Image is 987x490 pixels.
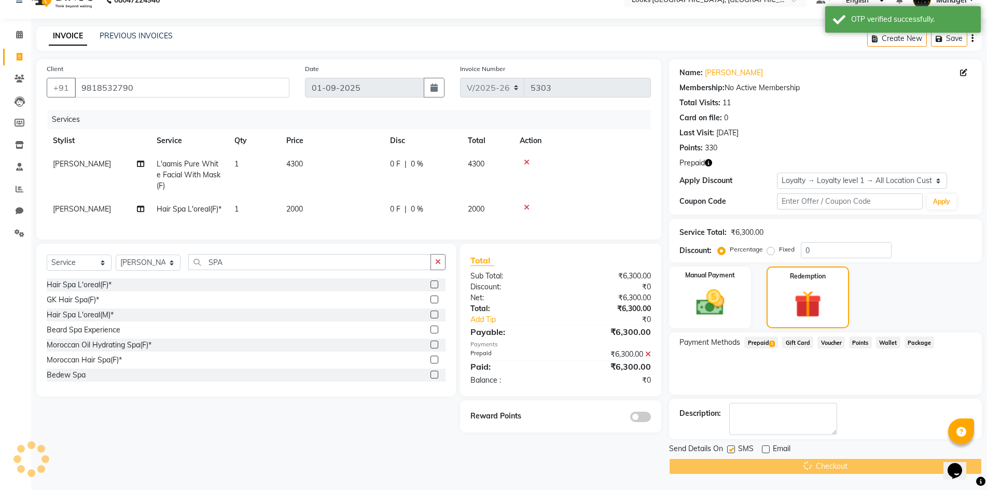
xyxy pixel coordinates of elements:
[679,82,971,93] div: No Active Membership
[716,128,739,138] div: [DATE]
[47,355,122,366] div: Moroccan Hair Spa(F)*
[679,113,722,123] div: Card on file:
[705,67,763,78] a: [PERSON_NAME]
[679,337,740,348] span: Payment Methods
[577,314,659,325] div: ₹0
[561,326,659,338] div: ₹6,300.00
[730,245,763,254] label: Percentage
[943,449,977,480] iframe: chat widget
[679,82,725,93] div: Membership:
[460,64,505,74] label: Invoice Number
[47,325,120,335] div: Beard Spa Experience
[286,159,303,169] span: 4300
[679,158,705,169] span: Prepaid
[769,341,775,347] span: 1
[679,245,712,256] div: Discount:
[157,159,220,190] span: L'aamis Pure White Facial With Mask(F)
[157,204,221,214] span: Hair Spa L'oreal(F)*
[561,375,659,386] div: ₹0
[462,129,513,152] th: Total
[849,337,872,348] span: Points
[463,375,561,386] div: Balance :
[411,204,423,215] span: 0 %
[47,340,151,351] div: Moroccan Oil Hydrating Spa(F)*
[685,271,735,280] label: Manual Payment
[773,443,790,456] span: Email
[561,303,659,314] div: ₹6,300.00
[49,27,87,46] a: INVOICE
[47,370,86,381] div: Bedew Spa
[47,64,63,74] label: Client
[724,113,728,123] div: 0
[777,193,923,209] input: Enter Offer / Coupon Code
[405,159,407,170] span: |
[188,254,431,270] input: Search or Scan
[47,295,99,305] div: GK Hair Spa(F)*
[53,159,111,169] span: [PERSON_NAME]
[561,271,659,282] div: ₹6,300.00
[705,143,717,153] div: 330
[513,129,651,152] th: Action
[228,129,280,152] th: Qty
[470,340,651,349] div: Payments
[463,411,561,422] div: Reward Points
[53,204,111,214] span: [PERSON_NAME]
[100,31,173,40] a: PREVIOUS INVOICES
[876,337,900,348] span: Wallet
[47,78,76,97] button: +91
[679,227,727,238] div: Service Total:
[286,204,303,214] span: 2000
[305,64,319,74] label: Date
[679,408,721,419] div: Description:
[786,287,830,321] img: _gift.svg
[47,310,114,320] div: Hair Spa L'oreal(M)*
[561,360,659,373] div: ₹6,300.00
[790,272,826,281] label: Redemption
[744,337,778,348] span: Prepaid
[679,175,777,186] div: Apply Discount
[687,286,733,319] img: _cash.svg
[468,204,484,214] span: 2000
[669,443,723,456] span: Send Details On
[463,326,561,338] div: Payable:
[470,255,494,266] span: Total
[867,31,927,47] button: Create New
[468,159,484,169] span: 4300
[679,143,703,153] div: Points:
[280,129,384,152] th: Price
[927,194,956,209] button: Apply
[411,159,423,170] span: 0 %
[390,204,400,215] span: 0 F
[722,97,731,108] div: 11
[679,97,720,108] div: Total Visits:
[561,292,659,303] div: ₹6,300.00
[561,349,659,360] div: ₹6,300.00
[779,245,795,254] label: Fixed
[463,360,561,373] div: Paid:
[234,204,239,214] span: 1
[782,337,813,348] span: Gift Card
[679,128,714,138] div: Last Visit:
[738,443,754,456] span: SMS
[463,349,561,360] div: Prepaid
[384,129,462,152] th: Disc
[150,129,228,152] th: Service
[463,303,561,314] div: Total:
[47,279,112,290] div: Hair Spa L'oreal(F)*
[75,78,289,97] input: Search by Name/Mobile/Email/Code
[463,314,577,325] a: Add Tip
[817,337,845,348] span: Voucher
[731,227,763,238] div: ₹6,300.00
[679,67,703,78] div: Name:
[47,129,150,152] th: Stylist
[405,204,407,215] span: |
[463,292,561,303] div: Net:
[234,159,239,169] span: 1
[679,196,777,207] div: Coupon Code
[48,110,659,129] div: Services
[463,271,561,282] div: Sub Total:
[561,282,659,292] div: ₹0
[390,159,400,170] span: 0 F
[463,282,561,292] div: Discount:
[905,337,935,348] span: Package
